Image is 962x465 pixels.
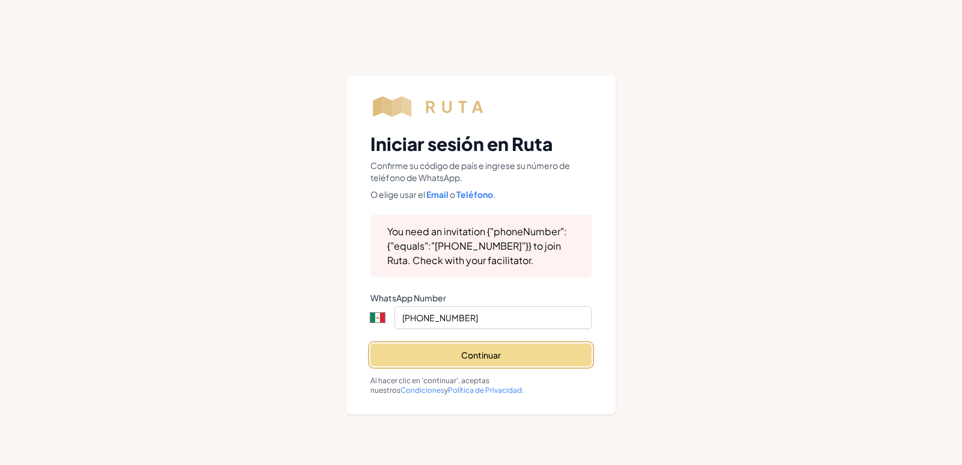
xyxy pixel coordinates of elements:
[394,306,592,329] input: Enter phone number
[370,188,592,200] p: O elige usar el o .
[448,386,524,395] a: Política de Privacidad.
[425,189,450,200] a: Email
[387,224,582,268] div: You need an invitation {"phoneNumber":{"equals":"[PHONE_NUMBER]"}} to join Ruta. Check with your ...
[370,376,592,395] p: Al hacer clic en 'continuar', aceptas nuestros y
[370,292,592,304] label: WhatsApp Number
[370,133,592,155] h2: Iniciar sesión en Ruta
[370,343,592,366] button: Continuar
[370,159,592,183] p: Confirme su código de país e ingrese su número de teléfono de WhatsApp.
[400,386,444,395] a: Condiciones
[455,189,493,200] a: Teléfono
[370,94,498,119] img: Workflow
